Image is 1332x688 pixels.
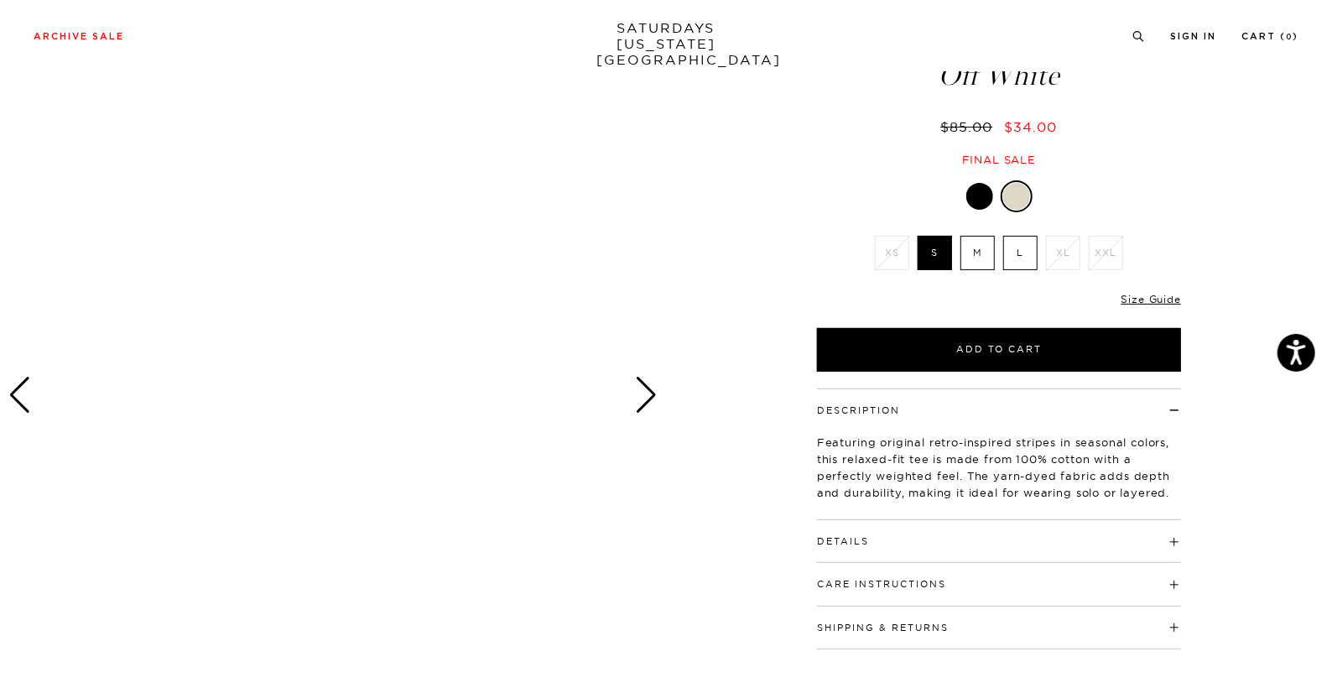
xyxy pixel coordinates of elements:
label: L [1003,236,1038,270]
span: Off White [814,62,1184,90]
button: Add to Cart [817,328,1181,372]
a: Cart (0) [1241,32,1298,41]
del: $85.00 [940,118,999,135]
a: Archive Sale [34,32,124,41]
div: Previous slide [8,377,31,414]
div: Final sale [814,153,1184,167]
label: M [960,236,995,270]
button: Details [817,537,869,546]
p: Featuring original retro-inspired stripes in seasonal colors, this relaxed-fit tee is made from 1... [817,434,1181,501]
button: Care Instructions [817,580,946,589]
div: Next slide [635,377,658,414]
a: Size Guide [1121,293,1181,305]
button: Shipping & Returns [817,623,949,633]
span: $34.00 [1005,118,1058,135]
button: Description [817,406,900,415]
a: SATURDAYS[US_STATE][GEOGRAPHIC_DATA] [597,20,736,68]
h1: Border Stripe Relaxed SS Tee [814,30,1184,90]
a: Sign In [1170,32,1216,41]
label: S [918,236,952,270]
small: 0 [1286,34,1293,41]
